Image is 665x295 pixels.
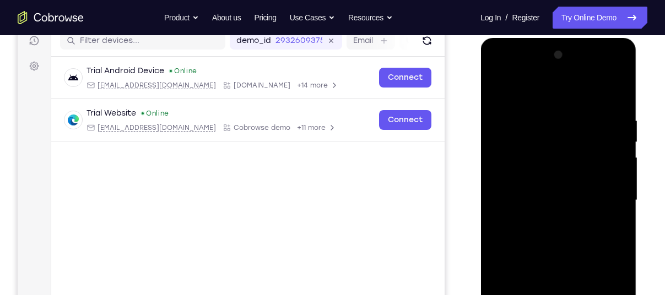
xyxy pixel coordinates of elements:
label: Email [336,36,355,47]
div: App [205,124,273,133]
span: Cobrowse.io [216,82,273,91]
div: Email [69,124,198,133]
span: Cobrowse demo [216,124,273,133]
span: +11 more [279,124,308,133]
a: About us [212,7,241,29]
a: Register [512,7,539,29]
span: +14 more [279,82,310,91]
a: Try Online Demo [553,7,647,29]
button: Resources [348,7,393,29]
div: Online [123,110,152,119]
div: Trial Website [69,109,118,120]
input: Filter devices... [62,36,201,47]
span: web@example.com [80,124,198,133]
div: Open device details [34,58,427,100]
div: App [205,82,273,91]
div: Open device details [34,100,427,143]
button: Use Cases [290,7,335,29]
h1: Connect [42,7,102,24]
span: / [505,11,507,24]
div: New devices found. [152,71,154,73]
div: Online [151,68,180,77]
button: Product [164,7,199,29]
div: Trial Android Device [69,67,147,78]
div: New devices found. [124,113,126,116]
a: Connect [361,111,414,131]
a: Connect [361,69,414,89]
span: android@example.com [80,82,198,91]
label: demo_id [219,36,253,47]
a: Pricing [254,7,276,29]
a: Go to the home page [18,11,84,24]
a: Log In [480,7,501,29]
label: User ID [388,36,417,47]
div: Email [69,82,198,91]
button: Refresh [401,33,418,51]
